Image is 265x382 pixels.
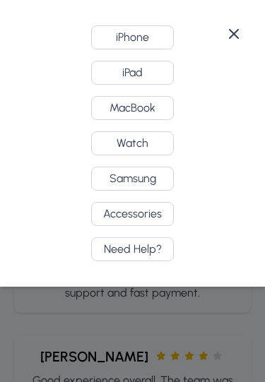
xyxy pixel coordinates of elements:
[91,167,174,191] button: Samsung
[91,61,174,85] button: iPad
[91,96,174,120] button: MacBook
[91,237,174,261] button: Need Help?
[91,25,174,49] button: iPhone
[91,131,174,155] button: Watch
[91,202,174,226] button: Accessories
